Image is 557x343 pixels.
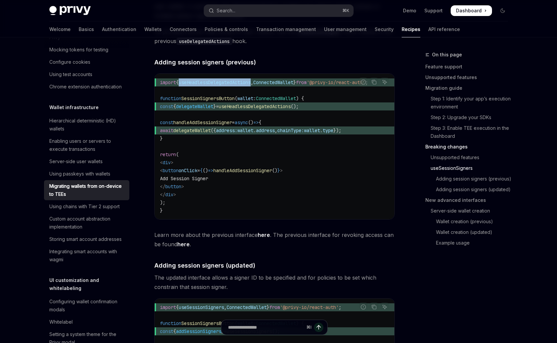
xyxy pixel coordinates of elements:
a: here [177,241,190,248]
a: Server-side wallet creation [425,206,513,216]
span: { [200,167,203,174]
div: Using test accounts [49,70,92,78]
a: Dashboard [451,5,492,16]
span: : [253,95,256,101]
a: Integrating smart accounts with wagmi [44,246,129,266]
span: div [165,192,173,198]
a: Policies & controls [205,21,248,37]
span: ( [235,95,237,101]
a: Transaction management [256,21,316,37]
span: ConnectedWallet [227,304,267,310]
a: Using test accounts [44,68,129,80]
span: Learn more about the previous interface . The previous interface for revoking access can be found . [154,230,395,249]
a: Step 1: Identify your app’s execution environment [425,93,513,112]
button: Copy the contents from the code block [370,303,378,311]
span: ; [365,79,368,85]
a: Breaking changes [425,141,513,152]
span: > [171,159,173,165]
span: } [160,208,163,214]
div: Configure cookies [49,58,90,66]
a: New advanced interfaces [425,195,513,206]
a: Support [424,7,443,14]
a: Wallets [144,21,162,37]
span: ConnectedWallet [256,95,296,101]
span: const [160,119,173,125]
a: Whitelabel [44,316,129,328]
span: () [248,119,253,125]
div: Using passkeys with wallets [49,170,110,178]
span: ConnectedWallet [253,79,293,85]
span: function [160,95,181,101]
button: Toggle dark mode [497,5,508,16]
span: } [267,304,269,310]
span: ( [176,151,179,157]
button: Ask AI [380,303,389,311]
span: import [160,304,176,310]
span: (); [291,103,299,109]
span: () [272,167,277,174]
a: Security [375,21,394,37]
h5: Wallet infrastructure [49,103,99,111]
a: Chrome extension authentication [44,81,129,93]
span: { [173,103,176,109]
span: await [160,127,173,133]
button: Open search [204,5,353,17]
span: return [160,151,176,157]
a: Example usage [425,238,513,248]
span: wallet [237,95,253,101]
a: Configuring wallet confirmation modals [44,296,129,316]
span: , [251,79,253,85]
span: ⌘ K [342,8,349,13]
span: delegateWallet [173,127,211,133]
span: } [160,135,163,141]
span: = [216,103,219,109]
span: async [235,119,248,125]
span: useHeadlessDelegatedActions [219,103,291,109]
span: . [320,127,323,133]
span: SessionSignersButton [181,95,235,101]
a: Authentication [102,21,136,37]
span: { [176,79,179,85]
span: import [160,79,176,85]
div: Chrome extension authentication [49,83,122,91]
div: Integrating smart accounts with wagmi [49,248,125,264]
span: '@privy-io/react-auth' [307,79,365,85]
span: > [280,167,283,174]
a: User management [324,21,367,37]
span: button [163,167,179,174]
a: Adding session signers (updated) [425,184,513,195]
span: The updated interface allows a signer ID to be specified and for policies to be set which constra... [154,273,395,292]
span: delegateWallet [176,103,213,109]
a: Custom account abstraction implementation [44,213,129,233]
span: } [213,103,216,109]
span: </ [160,184,165,190]
span: handleAddSessionSigner [173,119,232,125]
a: Configure cookies [44,56,129,68]
span: => [253,119,259,125]
a: Enabling users or servers to execute transactions [44,135,129,155]
span: Dashboard [456,7,482,14]
a: Mocking tokens for testing [44,44,129,56]
a: Feature support [425,61,513,72]
span: }); [333,127,341,133]
a: here [258,232,270,239]
a: Unsupported features [425,72,513,83]
div: Configuring wallet confirmation modals [49,298,125,314]
a: Welcome [49,21,71,37]
span: useHeadlessDelegatedActions [179,79,251,85]
span: type [323,127,333,133]
span: < [160,159,163,165]
a: Adding session signers (previous) [425,174,513,184]
a: Storing smart account addresses [44,233,129,245]
a: Recipes [402,21,420,37]
button: Report incorrect code [359,78,368,86]
span: '@privy-io/react-auth' [280,304,339,310]
a: Unsupported features [425,152,513,163]
span: () [203,167,208,174]
div: Whitelabel [49,318,73,326]
span: = [197,167,200,174]
div: Storing smart account addresses [49,235,122,243]
span: ({ [211,127,216,133]
a: Step 3: Enable TEE execution in the Dashboard [425,123,513,141]
span: Adding session signers (updated) [154,261,255,270]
